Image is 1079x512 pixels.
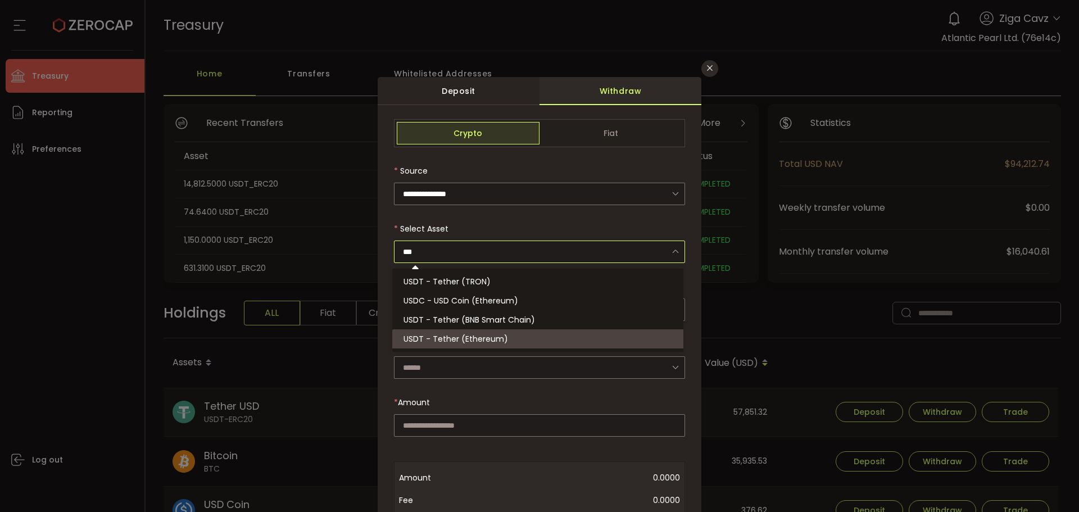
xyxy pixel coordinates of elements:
[399,466,489,489] span: Amount
[1023,458,1079,512] iframe: Chat Widget
[404,333,508,345] span: USDT - Tether (Ethereum)
[394,165,428,176] label: Source
[399,489,489,511] span: Fee
[489,466,680,489] span: 0.0000
[489,489,680,511] span: 0.0000
[394,223,448,234] label: Select Asset
[404,295,518,306] span: USDC - USD Coin (Ethereum)
[378,77,539,105] div: Deposit
[539,77,701,105] div: Withdraw
[397,122,539,144] span: Crypto
[404,314,535,325] span: USDT - Tether (BNB Smart Chain)
[539,122,682,144] span: Fiat
[398,397,430,408] span: Amount
[404,276,491,287] span: USDT - Tether (TRON)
